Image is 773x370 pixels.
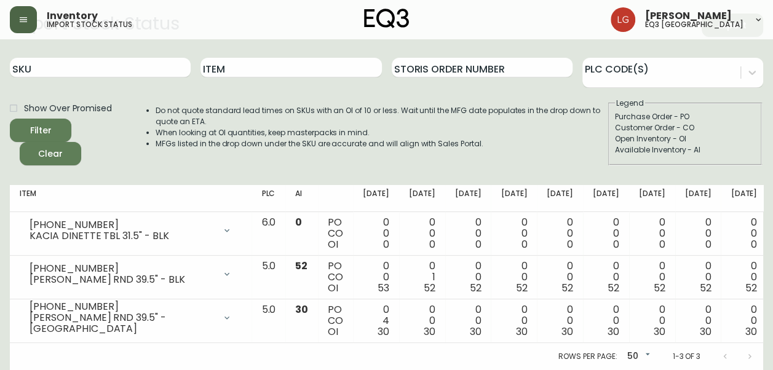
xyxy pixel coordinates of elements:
[705,237,711,251] span: 0
[699,325,711,339] span: 30
[328,217,343,250] div: PO CO
[654,325,665,339] span: 30
[328,304,343,337] div: PO CO
[537,185,583,212] th: [DATE]
[409,261,435,294] div: 0 1
[399,185,445,212] th: [DATE]
[383,237,389,251] span: 0
[611,7,635,32] img: da6fc1c196b8cb7038979a7df6c040e1
[455,217,482,250] div: 0 0
[615,111,755,122] div: Purchase Order - PO
[20,304,242,331] div: [PHONE_NUMBER][PERSON_NAME] RND 39.5" - [GEOGRAPHIC_DATA]
[295,215,302,229] span: 0
[445,185,491,212] th: [DATE]
[515,325,527,339] span: 30
[30,263,215,274] div: [PHONE_NUMBER]
[745,281,757,295] span: 52
[47,21,132,28] h5: import stock status
[593,304,619,337] div: 0 0
[47,11,98,21] span: Inventory
[455,304,482,337] div: 0 0
[252,212,285,256] td: 6.0
[364,9,410,28] img: logo
[30,146,71,162] span: Clear
[547,261,573,294] div: 0 0
[378,325,389,339] span: 30
[731,217,757,250] div: 0 0
[501,217,527,250] div: 0 0
[731,261,757,294] div: 0 0
[547,304,573,337] div: 0 0
[558,351,617,362] p: Rows per page:
[328,325,338,339] span: OI
[328,281,338,295] span: OI
[521,237,527,251] span: 0
[455,261,482,294] div: 0 0
[363,217,389,250] div: 0 0
[409,217,435,250] div: 0 0
[615,122,755,133] div: Customer Order - CO
[30,219,215,230] div: [PHONE_NUMBER]
[252,299,285,343] td: 5.0
[615,98,645,109] legend: Legend
[285,185,318,212] th: AI
[30,312,215,334] div: [PERSON_NAME] RND 39.5" - [GEOGRAPHIC_DATA]
[328,237,338,251] span: OI
[156,138,607,149] li: MFGs listed in the drop down under the SKU are accurate and will align with Sales Portal.
[561,325,573,339] span: 30
[639,217,665,250] div: 0 0
[501,304,527,337] div: 0 0
[645,11,732,21] span: [PERSON_NAME]
[501,261,527,294] div: 0 0
[252,256,285,299] td: 5.0
[685,261,712,294] div: 0 0
[353,185,399,212] th: [DATE]
[699,281,711,295] span: 52
[659,237,665,251] span: 0
[252,185,285,212] th: PLC
[615,133,755,144] div: Open Inventory - OI
[363,304,389,337] div: 0 4
[20,261,242,288] div: [PHONE_NUMBER][PERSON_NAME] RND 39.5" - BLK
[491,185,537,212] th: [DATE]
[20,142,81,165] button: Clear
[10,185,252,212] th: Item
[593,217,619,250] div: 0 0
[363,261,389,294] div: 0 0
[751,237,757,251] span: 0
[685,217,712,250] div: 0 0
[470,281,482,295] span: 52
[30,230,215,242] div: KACIA DINETTE TBL 31.5" - BLK
[328,261,343,294] div: PO CO
[20,217,242,244] div: [PHONE_NUMBER]KACIA DINETTE TBL 31.5" - BLK
[583,185,629,212] th: [DATE]
[675,185,721,212] th: [DATE]
[156,127,607,138] li: When looking at OI quantities, keep masterpacks in mind.
[156,105,607,127] li: Do not quote standard lead times on SKUs with an OI of 10 or less. Wait until the MFG date popula...
[409,304,435,337] div: 0 0
[24,102,112,115] span: Show Over Promised
[378,281,389,295] span: 53
[295,302,308,317] span: 30
[429,237,435,251] span: 0
[470,325,482,339] span: 30
[424,325,435,339] span: 30
[654,281,665,295] span: 52
[645,21,743,28] h5: eq3 [GEOGRAPHIC_DATA]
[608,281,619,295] span: 52
[639,261,665,294] div: 0 0
[475,237,482,251] span: 0
[745,325,757,339] span: 30
[561,281,573,295] span: 52
[593,261,619,294] div: 0 0
[731,304,757,337] div: 0 0
[721,185,767,212] th: [DATE]
[547,217,573,250] div: 0 0
[10,119,71,142] button: Filter
[685,304,712,337] div: 0 0
[608,325,619,339] span: 30
[672,351,700,362] p: 1-3 of 3
[567,237,573,251] span: 0
[613,237,619,251] span: 0
[639,304,665,337] div: 0 0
